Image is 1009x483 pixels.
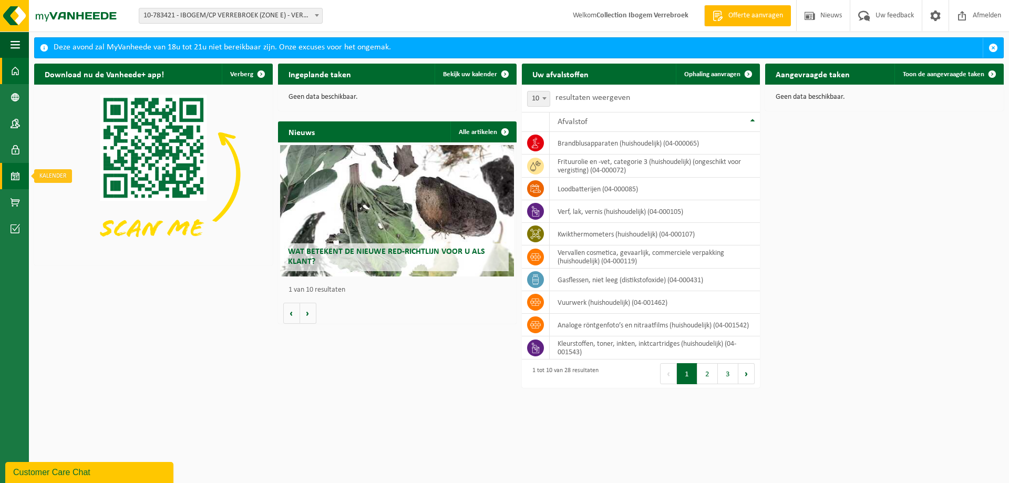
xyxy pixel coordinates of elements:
[558,118,588,126] span: Afvalstof
[776,94,993,101] p: Geen data beschikbaar.
[765,64,860,84] h2: Aangevraagde taken
[443,71,497,78] span: Bekijk uw kalender
[660,363,677,384] button: Previous
[550,245,760,269] td: vervallen cosmetica, gevaarlijk, commerciele verpakking (huishoudelijk) (04-000119)
[550,132,760,155] td: brandblusapparaten (huishoudelijk) (04-000065)
[550,314,760,336] td: analoge röntgenfoto’s en nitraatfilms (huishoudelijk) (04-001542)
[555,94,630,102] label: resultaten weergeven
[550,223,760,245] td: kwikthermometers (huishoudelijk) (04-000107)
[527,362,599,385] div: 1 tot 10 van 28 resultaten
[550,336,760,359] td: kleurstoffen, toner, inkten, inktcartridges (huishoudelijk) (04-001543)
[677,363,697,384] button: 1
[222,64,272,85] button: Verberg
[684,71,740,78] span: Ophaling aanvragen
[550,155,760,178] td: frituurolie en -vet, categorie 3 (huishoudelijk) (ongeschikt voor vergisting) (04-000072)
[550,269,760,291] td: gasflessen, niet leeg (distikstofoxide) (04-000431)
[435,64,516,85] a: Bekijk uw kalender
[550,178,760,200] td: loodbatterijen (04-000085)
[278,64,362,84] h2: Ingeplande taken
[527,91,550,107] span: 10
[278,121,325,142] h2: Nieuws
[550,291,760,314] td: vuurwerk (huishoudelijk) (04-001462)
[704,5,791,26] a: Offerte aanvragen
[54,38,983,58] div: Deze avond zal MyVanheede van 18u tot 21u niet bereikbaar zijn. Onze excuses voor het ongemak.
[894,64,1003,85] a: Toon de aangevraagde taken
[289,286,511,294] p: 1 van 10 resultaten
[280,145,514,276] a: Wat betekent de nieuwe RED-richtlijn voor u als klant?
[550,200,760,223] td: verf, lak, vernis (huishoudelijk) (04-000105)
[903,71,984,78] span: Toon de aangevraagde taken
[697,363,718,384] button: 2
[596,12,688,19] strong: Collection Ibogem Verrebroek
[34,85,273,263] img: Download de VHEPlus App
[300,303,316,324] button: Volgende
[738,363,755,384] button: Next
[139,8,323,24] span: 10-783421 - IBOGEM/CP VERREBROEK (ZONE E) - VERREBROEK
[676,64,759,85] a: Ophaling aanvragen
[726,11,786,21] span: Offerte aanvragen
[139,8,322,23] span: 10-783421 - IBOGEM/CP VERREBROEK (ZONE E) - VERREBROEK
[450,121,516,142] a: Alle artikelen
[528,91,550,106] span: 10
[522,64,599,84] h2: Uw afvalstoffen
[283,303,300,324] button: Vorige
[289,94,506,101] p: Geen data beschikbaar.
[34,64,174,84] h2: Download nu de Vanheede+ app!
[230,71,253,78] span: Verberg
[288,248,485,266] span: Wat betekent de nieuwe RED-richtlijn voor u als klant?
[5,460,176,483] iframe: chat widget
[718,363,738,384] button: 3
